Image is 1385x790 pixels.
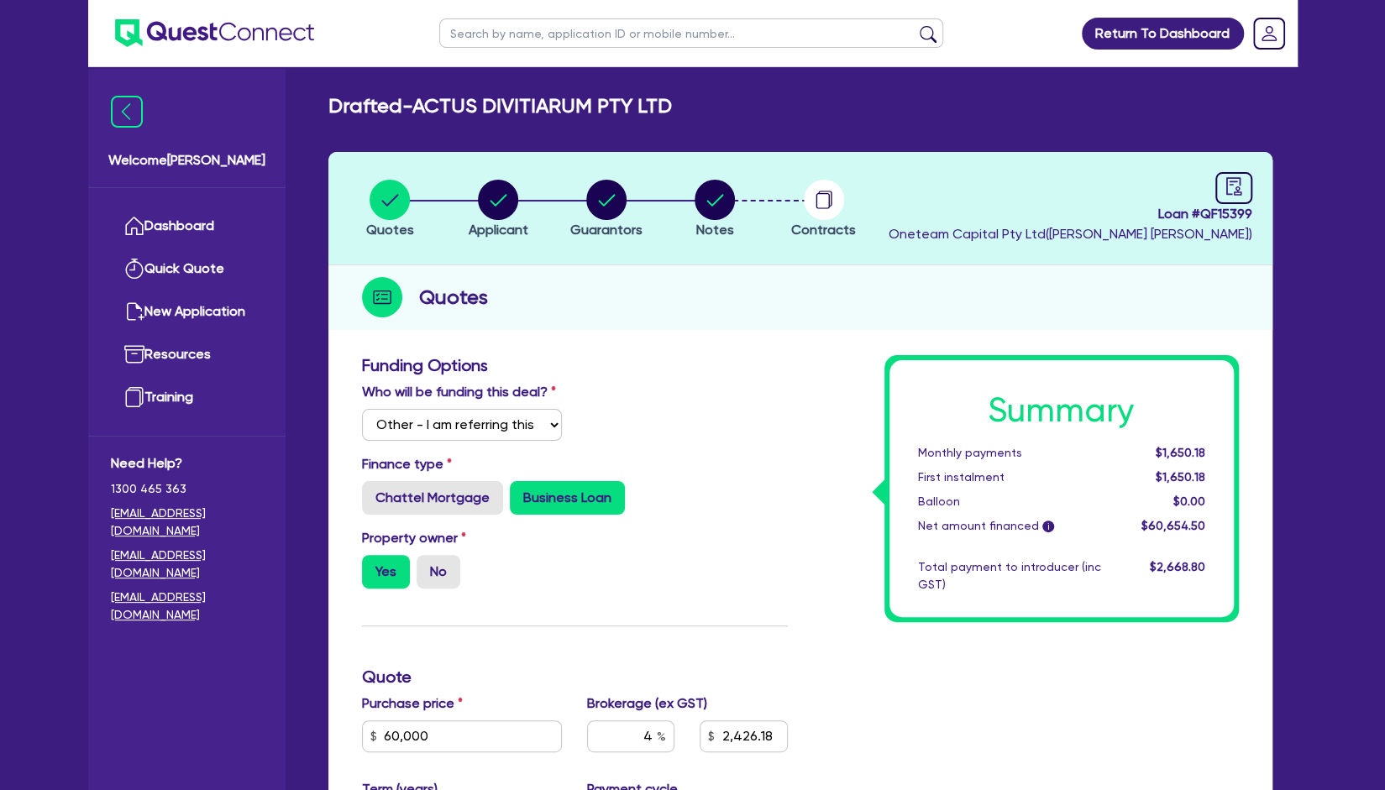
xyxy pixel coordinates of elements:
[362,355,788,375] h3: Funding Options
[111,333,263,376] a: Resources
[115,19,314,47] img: quest-connect-logo-blue
[419,282,488,312] h2: Quotes
[366,222,414,238] span: Quotes
[587,693,707,714] label: Brokerage (ex GST)
[889,204,1252,224] span: Loan # QF15399
[111,248,263,290] a: Quick Quote
[362,693,463,714] label: Purchase price
[124,387,144,407] img: training
[694,179,736,241] button: Notes
[905,558,1114,594] div: Total payment to introducer (inc GST)
[1082,18,1244,50] a: Return To Dashboard
[111,290,263,333] a: New Application
[124,344,144,364] img: resources
[918,390,1205,431] h1: Summary
[1155,470,1204,484] span: $1,650.18
[790,179,857,241] button: Contracts
[696,222,734,238] span: Notes
[111,505,263,540] a: [EMAIL_ADDRESS][DOMAIN_NAME]
[111,547,263,582] a: [EMAIL_ADDRESS][DOMAIN_NAME]
[111,376,263,419] a: Training
[905,444,1114,462] div: Monthly payments
[905,493,1114,510] div: Balloon
[905,468,1114,486] div: First instalment
[362,382,556,402] label: Who will be funding this deal?
[111,96,143,128] img: icon-menu-close
[362,481,503,515] label: Chattel Mortgage
[111,205,263,248] a: Dashboard
[111,589,263,624] a: [EMAIL_ADDRESS][DOMAIN_NAME]
[365,179,415,241] button: Quotes
[468,179,529,241] button: Applicant
[569,179,643,241] button: Guarantors
[439,18,943,48] input: Search by name, application ID or mobile number...
[1225,177,1243,196] span: audit
[469,222,528,238] span: Applicant
[510,481,625,515] label: Business Loan
[889,226,1252,242] span: Oneteam Capital Pty Ltd ( [PERSON_NAME] [PERSON_NAME] )
[1149,560,1204,573] span: $2,668.80
[1173,494,1204,508] span: $0.00
[362,528,466,548] label: Property owner
[111,453,263,473] span: Need Help?
[124,259,144,279] img: quick-quote
[1247,12,1291,55] a: Dropdown toggle
[362,555,410,589] label: Yes
[791,222,856,238] span: Contracts
[1155,446,1204,459] span: $1,650.18
[1042,521,1054,532] span: i
[108,150,265,170] span: Welcome [PERSON_NAME]
[570,222,643,238] span: Guarantors
[1141,519,1204,532] span: $60,654.50
[362,277,402,317] img: step-icon
[328,94,672,118] h2: Drafted - ACTUS DIVITIARUM PTY LTD
[362,667,788,687] h3: Quote
[124,301,144,322] img: new-application
[417,555,460,589] label: No
[905,517,1114,535] div: Net amount financed
[111,480,263,498] span: 1300 465 363
[362,454,452,474] label: Finance type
